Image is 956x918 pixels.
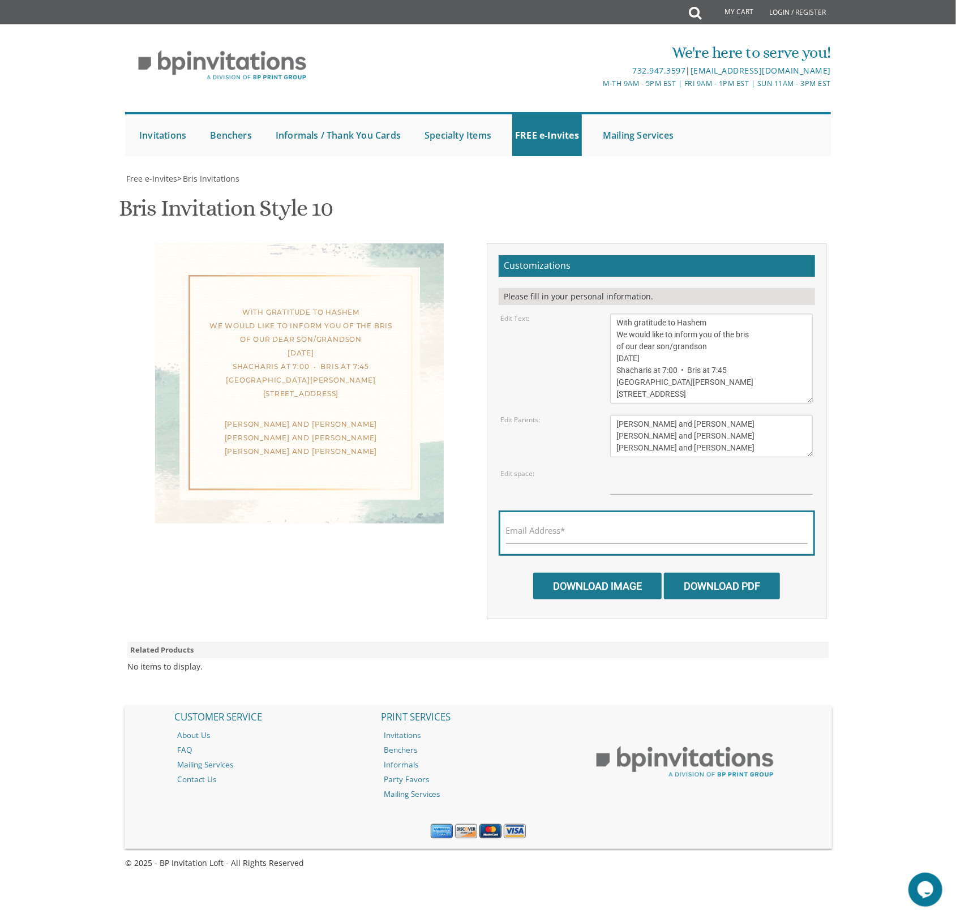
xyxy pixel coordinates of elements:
h2: Customizations [499,255,815,277]
a: About Us [169,728,374,743]
span: Bris Invitations [183,173,239,184]
a: Benchers [376,743,581,757]
a: FAQ [169,743,374,757]
a: Informals [376,757,581,772]
div: | [361,64,831,78]
div: We're here to serve you! [361,41,831,64]
img: Discover [455,824,477,839]
iframe: chat widget [908,873,945,907]
label: Edit Text: [500,314,529,323]
label: Email Address* [506,525,565,537]
input: Download PDF [664,573,780,599]
img: American Express [431,824,453,839]
div: No items to display. [127,661,203,672]
div: With gratitude to Hashem We would like to inform you of the bris of our dear son/grandson [DATE] ... [181,306,421,401]
h2: PRINT SERVICES [376,706,581,728]
a: Invitations [376,728,581,743]
a: 732.947.3597 [632,65,685,76]
img: BP Invitation Loft [125,42,319,89]
a: My Cart [701,1,762,24]
a: FREE e-Invites [512,114,582,156]
input: Download Image [533,573,662,599]
a: Party Favors [376,772,581,787]
a: Invitations [136,114,189,156]
label: Edit space: [500,469,534,478]
a: Free e-Invites [125,173,177,184]
img: Visa [504,824,526,839]
textarea: With gratitude to Hashem We would like to inform you of the bris of our dear son/grandson [DATE] ... [610,314,813,404]
div: Related Products [127,642,829,658]
img: MasterCard [479,824,501,839]
a: Specialty Items [422,114,494,156]
div: © 2025 - BP Invitation Loft - All Rights Reserved [125,857,832,869]
textarea: [PERSON_NAME] and [PERSON_NAME] [PERSON_NAME] and [PERSON_NAME] [PERSON_NAME] and [PERSON_NAME] [610,415,813,457]
a: Benchers [207,114,255,156]
h1: Bris Invitation Style 10 [119,196,333,229]
h2: CUSTOMER SERVICE [169,706,374,728]
a: Mailing Services [600,114,676,156]
a: Mailing Services [376,787,581,801]
a: Contact Us [169,772,374,787]
div: Please fill in your personal information. [499,288,815,305]
span: > [177,173,239,184]
span: Free e-Invites [126,173,177,184]
a: Informals / Thank You Cards [273,114,404,156]
div: M-Th 9am - 5pm EST | Fri 9am - 1pm EST | Sun 11am - 3pm EST [361,78,831,89]
div: [PERSON_NAME] and [PERSON_NAME] [PERSON_NAME] and [PERSON_NAME] [PERSON_NAME] and [PERSON_NAME] [181,418,421,458]
a: [EMAIL_ADDRESS][DOMAIN_NAME] [691,65,831,76]
img: BP Print Group [582,737,787,787]
a: Bris Invitations [182,173,239,184]
a: Mailing Services [169,757,374,772]
label: Edit Parents: [500,415,540,424]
